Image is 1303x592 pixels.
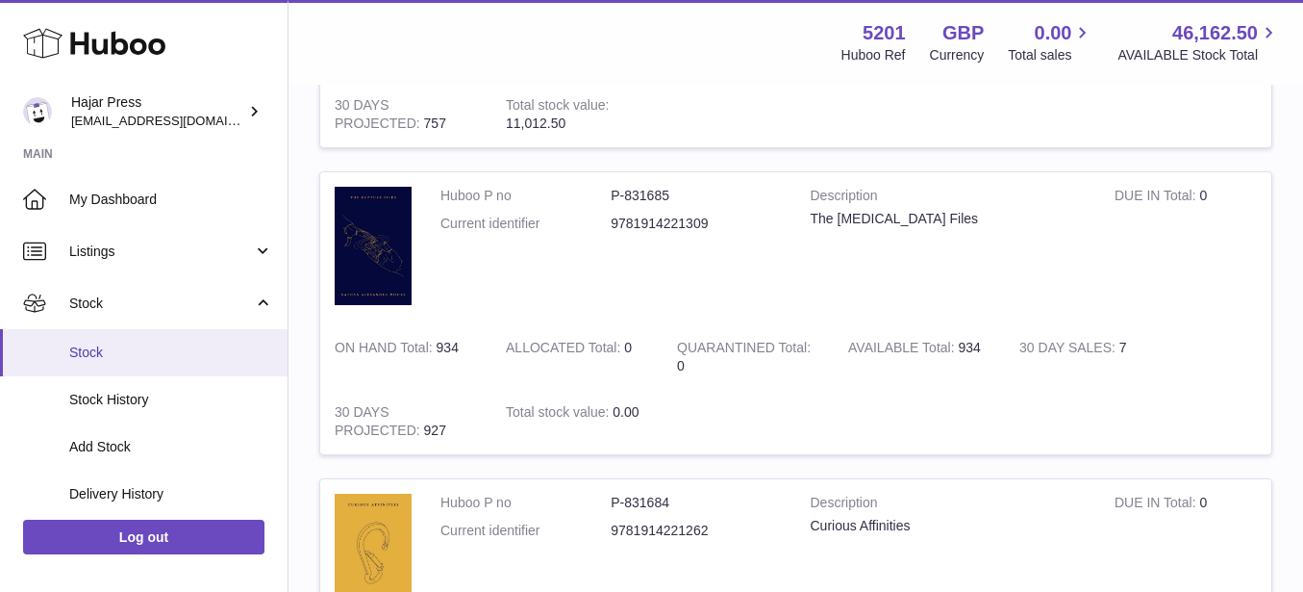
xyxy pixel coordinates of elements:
[335,187,412,305] img: product image
[69,191,273,209] span: My Dashboard
[23,97,52,126] img: editorial@hajarpress.com
[811,494,1086,517] strong: Description
[863,20,906,46] strong: 5201
[1008,46,1093,64] span: Total sales
[1172,20,1258,46] span: 46,162.50
[1117,20,1280,64] a: 46,162.50 AVAILABLE Stock Total
[1115,188,1199,208] strong: DUE IN Total
[335,97,424,136] strong: 30 DAYS PROJECTED
[841,46,906,64] div: Huboo Ref
[611,522,781,540] dd: 9781914221262
[335,404,424,443] strong: 30 DAYS PROJECTED
[71,93,244,130] div: Hajar Press
[506,97,609,117] strong: Total stock value
[811,517,1086,535] div: Curious Affinities
[1115,495,1199,515] strong: DUE IN Total
[611,187,781,205] dd: P-831685
[1008,20,1093,64] a: 0.00 Total sales
[1117,46,1280,64] span: AVAILABLE Stock Total
[1005,324,1176,390] td: 7
[506,340,624,360] strong: ALLOCATED Total
[320,82,491,147] td: 757
[1100,172,1271,324] td: 0
[440,494,611,512] dt: Huboo P no
[69,485,273,503] span: Delivery History
[811,210,1086,228] div: The [MEDICAL_DATA] Files
[611,494,781,512] dd: P-831684
[611,215,781,233] dd: 9781914221309
[71,113,283,128] span: [EMAIL_ADDRESS][DOMAIN_NAME]
[848,340,958,360] strong: AVAILABLE Total
[69,243,253,261] span: Listings
[440,187,611,205] dt: Huboo P no
[930,46,985,64] div: Currency
[69,438,273,456] span: Add Stock
[834,324,1005,390] td: 934
[613,404,639,420] span: 0.00
[69,295,253,313] span: Stock
[1019,340,1119,360] strong: 30 DAY SALES
[335,340,437,360] strong: ON HAND Total
[69,391,273,409] span: Stock History
[23,520,264,554] a: Log out
[677,340,811,360] strong: QUARANTINED Total
[677,358,685,373] span: 0
[440,215,611,233] dt: Current identifier
[440,522,611,540] dt: Current identifier
[942,20,984,46] strong: GBP
[1035,20,1072,46] span: 0.00
[320,389,491,454] td: 927
[506,116,565,131] span: 11,012.50
[811,187,1086,210] strong: Description
[491,324,663,390] td: 0
[69,344,273,362] span: Stock
[320,324,491,390] td: 934
[506,404,613,425] strong: Total stock value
